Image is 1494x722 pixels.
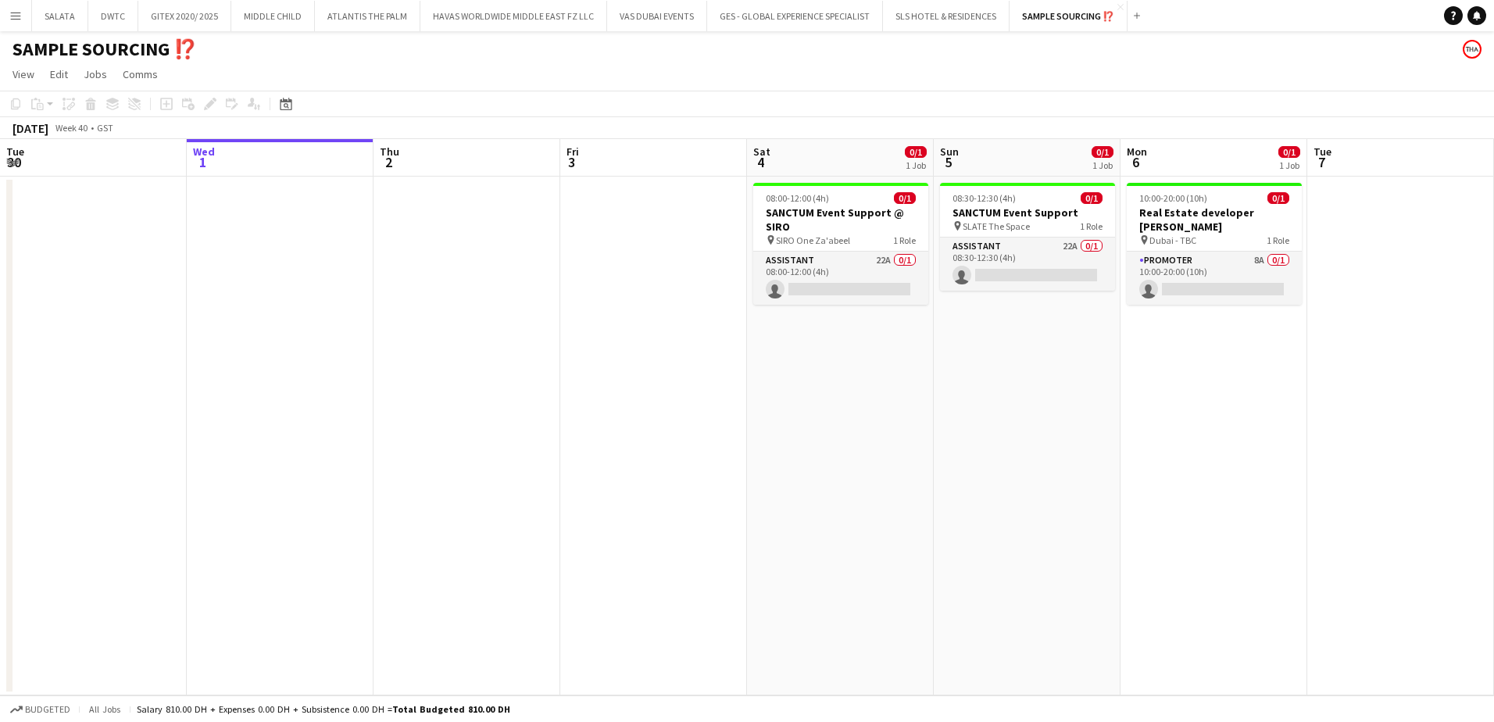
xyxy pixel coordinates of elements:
div: 1 Job [1092,159,1113,171]
div: 1 Job [906,159,926,171]
span: Sun [940,145,959,159]
span: Comms [123,67,158,81]
span: 1 Role [893,234,916,246]
span: 10:00-20:00 (10h) [1139,192,1207,204]
h3: SANCTUM Event Support @ SIRO [753,206,928,234]
span: Budgeted [25,704,70,715]
span: 7 [1311,153,1331,171]
button: SALATA [32,1,88,31]
span: View [13,67,34,81]
span: All jobs [86,703,123,715]
a: Jobs [77,64,113,84]
button: SAMPLE SOURCING ⁉️ [1010,1,1128,31]
span: 30 [4,153,24,171]
a: Edit [44,64,74,84]
span: 4 [751,153,770,171]
a: Comms [116,64,164,84]
span: 0/1 [1092,146,1113,158]
span: Thu [380,145,399,159]
h1: SAMPLE SOURCING ⁉️ [13,38,197,61]
app-job-card: 08:00-12:00 (4h)0/1SANCTUM Event Support @ SIRO SIRO One Za'abeel1 RoleAssistant22A0/108:00-12:00... [753,183,928,305]
span: SIRO One Za'abeel [776,234,850,246]
button: SLS HOTEL & RESIDENCES [883,1,1010,31]
span: Tue [6,145,24,159]
span: 08:30-12:30 (4h) [953,192,1016,204]
span: 0/1 [1081,192,1103,204]
app-user-avatar: THA_Sales Team [1463,40,1481,59]
span: 0/1 [1267,192,1289,204]
app-job-card: 08:30-12:30 (4h)0/1SANCTUM Event Support SLATE The Space1 RoleAssistant22A0/108:30-12:30 (4h) [940,183,1115,291]
span: Dubai - TBC [1149,234,1196,246]
span: 5 [938,153,959,171]
h3: Real Estate developer [PERSON_NAME] [1127,206,1302,234]
span: 0/1 [894,192,916,204]
span: Fri [567,145,579,159]
span: SLATE The Space [963,220,1030,232]
span: 2 [377,153,399,171]
app-job-card: 10:00-20:00 (10h)0/1Real Estate developer [PERSON_NAME] Dubai - TBC1 RolePromoter8A0/110:00-20:00... [1127,183,1302,305]
span: 08:00-12:00 (4h) [766,192,829,204]
a: View [6,64,41,84]
span: 1 Role [1080,220,1103,232]
span: Mon [1127,145,1147,159]
span: 0/1 [1278,146,1300,158]
h3: SANCTUM Event Support [940,206,1115,220]
button: MIDDLE CHILD [231,1,315,31]
app-card-role: Assistant22A0/108:30-12:30 (4h) [940,238,1115,291]
span: Tue [1314,145,1331,159]
div: [DATE] [13,120,48,136]
span: Sat [753,145,770,159]
button: HAVAS WORLDWIDE MIDDLE EAST FZ LLC [420,1,607,31]
span: 1 Role [1267,234,1289,246]
span: 3 [564,153,579,171]
span: 1 [191,153,215,171]
div: 1 Job [1279,159,1299,171]
span: Wed [193,145,215,159]
div: GST [97,122,113,134]
span: Total Budgeted 810.00 DH [392,703,510,715]
button: Budgeted [8,701,73,718]
div: Salary 810.00 DH + Expenses 0.00 DH + Subsistence 0.00 DH = [137,703,510,715]
button: ATLANTIS THE PALM [315,1,420,31]
app-card-role: Promoter8A0/110:00-20:00 (10h) [1127,252,1302,305]
span: 0/1 [905,146,927,158]
span: 6 [1124,153,1147,171]
span: Week 40 [52,122,91,134]
span: Edit [50,67,68,81]
app-card-role: Assistant22A0/108:00-12:00 (4h) [753,252,928,305]
button: GES - GLOBAL EXPERIENCE SPECIALIST [707,1,883,31]
button: GITEX 2020/ 2025 [138,1,231,31]
span: Jobs [84,67,107,81]
button: DWTC [88,1,138,31]
button: VAS DUBAI EVENTS [607,1,707,31]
